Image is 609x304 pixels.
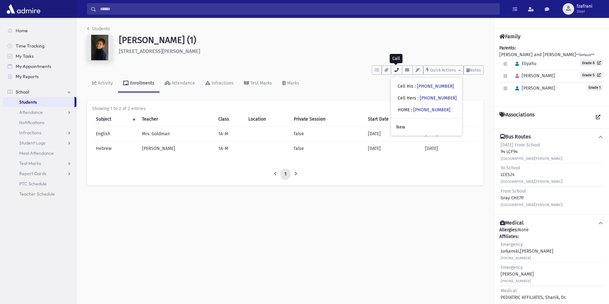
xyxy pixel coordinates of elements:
span: Home [16,28,28,33]
h4: Family [499,33,520,40]
small: [PHONE_NUMBER] [501,256,531,260]
button: Medical [499,220,604,226]
span: Emergency [501,265,523,270]
th: Subject [92,112,138,127]
span: Emergency [501,242,523,247]
td: 1A-M [215,141,245,156]
a: Test Marks [239,75,277,93]
div: Infractions [210,80,234,86]
div: Cell His [398,83,454,90]
span: Time Tracking [16,43,44,49]
td: [DATE] [364,127,421,141]
a: My Reports [3,71,76,82]
span: fzafrani [577,4,592,9]
a: School [3,87,76,97]
span: Student Logs [19,140,45,146]
a: Infractions [3,128,76,138]
button: Notes [464,65,484,75]
div: [PERSON_NAME] and [PERSON_NAME] [499,45,604,101]
div: Marks [286,80,299,86]
img: AdmirePro [5,3,42,15]
b: Parents: [499,45,516,51]
span: Quick Actions [430,68,456,72]
th: Teacher [138,112,215,127]
a: My Appointments [3,61,76,71]
div: Call [390,54,402,63]
td: 1A-M [215,127,245,141]
td: [DATE] [364,141,421,156]
a: Attendance [3,107,76,117]
a: Meal Attendance [3,148,76,158]
a: Notifications [3,117,76,128]
span: : [418,95,418,101]
a: Attendance [160,75,200,93]
h4: Medical [500,220,524,226]
span: [DATE] From School [501,142,540,148]
span: Notes [470,68,481,72]
div: Cell Hers [398,95,457,101]
td: Mrs. Goldman [138,127,215,141]
button: Bus Routes [499,134,604,140]
td: Hebrew [92,141,138,156]
span: [PERSON_NAME] [512,85,555,91]
a: Infractions [200,75,239,93]
span: Students [19,99,37,105]
a: PTC Schedule [3,179,76,189]
a: New [391,121,462,133]
h4: Bus Routes [500,134,531,140]
small: [PHONE_NUMBER] [501,279,531,283]
div: Test Marks [249,80,272,86]
small: ([GEOGRAPHIC_DATA][PERSON_NAME]) [501,157,563,161]
span: [PERSON_NAME] [512,73,555,78]
a: View all Associations [592,112,604,123]
span: Notifications [19,120,44,125]
a: [PHONE_NUMBER] [420,95,457,101]
a: Enrollments [118,75,160,93]
h4: Associations [499,112,535,123]
div: 94 LCF94 [501,142,563,162]
span: School [16,89,29,95]
td: English [92,127,138,141]
span: Attendance [19,109,43,115]
div: Showing 1 to 2 of 2 entries [92,105,479,112]
span: My Reports [16,74,39,79]
th: Start Date [364,112,421,127]
a: Students [87,26,110,32]
a: [PHONE_NUMBER] [417,84,454,89]
a: Activity [87,75,118,93]
a: [PHONE_NUMBER] [413,107,450,113]
div: Attendance [170,80,195,86]
span: : [415,84,416,89]
th: Location [245,112,290,127]
div: PEDIATRIC AFFILIATES, Shanik, Dr. [501,287,566,301]
span: Medical [501,288,517,293]
div: Jurkanski,[PERSON_NAME] [501,241,553,261]
th: Private Session [290,112,364,127]
td: [DATE] [421,141,479,156]
b: Affiliates: [499,234,519,239]
span: Eliyahu [512,61,536,66]
span: From School [501,189,526,194]
h6: [STREET_ADDRESS][PERSON_NAME] [119,48,484,54]
h1: [PERSON_NAME] (1) [119,35,484,46]
a: Marks [277,75,304,93]
a: Time Tracking [3,41,76,51]
span: Test Marks [19,160,41,166]
span: Teacher Schedule [19,191,55,197]
button: Quick Actions [423,65,464,75]
td: false [290,127,364,141]
a: Test Marks [3,158,76,168]
th: Class [215,112,245,127]
div: Enrollments [129,80,154,86]
a: Grade 5 [580,72,603,78]
span: PTC Schedule [19,181,47,187]
span: To School [501,165,520,171]
small: ([GEOGRAPHIC_DATA][PERSON_NAME]) [501,180,563,184]
a: My Tasks [3,51,76,61]
a: Report Cards [3,168,76,179]
span: My Appointments [16,63,51,69]
b: Allergies: [499,227,518,233]
input: Search [96,3,499,15]
td: [PERSON_NAME] [138,141,215,156]
span: User [577,9,592,14]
